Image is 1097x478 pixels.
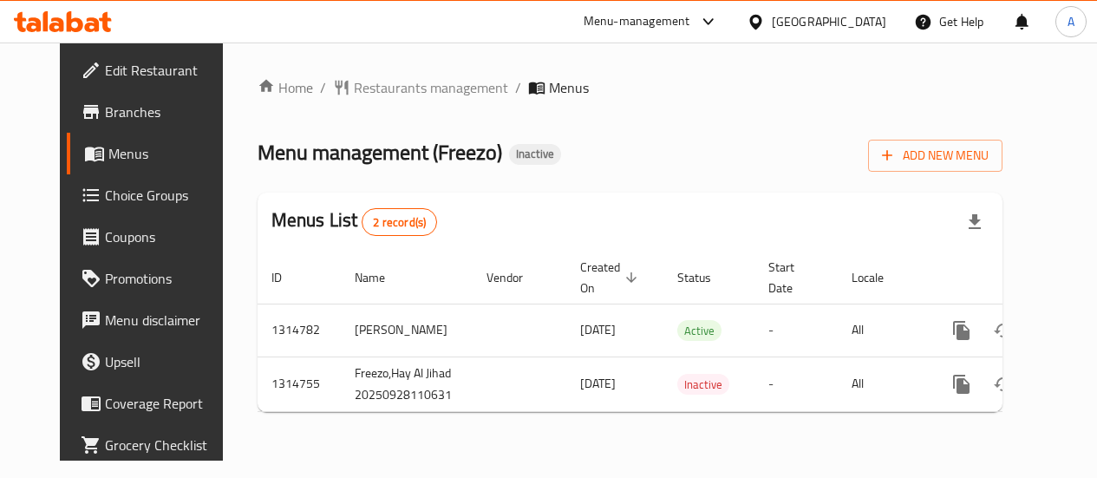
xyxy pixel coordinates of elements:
[677,375,729,395] span: Inactive
[67,216,243,258] a: Coupons
[333,77,508,98] a: Restaurants management
[67,341,243,383] a: Upsell
[486,267,545,288] span: Vendor
[67,424,243,466] a: Grocery Checklist
[677,320,722,341] div: Active
[983,363,1024,405] button: Change Status
[67,258,243,299] a: Promotions
[580,318,616,341] span: [DATE]
[882,145,989,167] span: Add New Menu
[105,185,229,206] span: Choice Groups
[983,310,1024,351] button: Change Status
[772,12,886,31] div: [GEOGRAPHIC_DATA]
[105,393,229,414] span: Coverage Report
[1068,12,1074,31] span: A
[677,321,722,341] span: Active
[258,77,313,98] a: Home
[954,201,996,243] div: Export file
[509,144,561,165] div: Inactive
[354,77,508,98] span: Restaurants management
[105,435,229,455] span: Grocery Checklist
[271,267,304,288] span: ID
[355,267,408,288] span: Name
[549,77,589,98] span: Menus
[67,383,243,424] a: Coverage Report
[868,140,1002,172] button: Add New Menu
[258,304,341,357] td: 1314782
[580,257,643,298] span: Created On
[105,101,229,122] span: Branches
[67,174,243,216] a: Choice Groups
[67,133,243,174] a: Menus
[362,214,436,231] span: 2 record(s)
[258,133,502,172] span: Menu management ( Freezo )
[677,374,729,395] div: Inactive
[754,357,838,411] td: -
[754,304,838,357] td: -
[67,91,243,133] a: Branches
[515,77,521,98] li: /
[105,60,229,81] span: Edit Restaurant
[341,304,473,357] td: [PERSON_NAME]
[258,357,341,411] td: 1314755
[105,351,229,372] span: Upsell
[509,147,561,161] span: Inactive
[320,77,326,98] li: /
[768,257,817,298] span: Start Date
[105,226,229,247] span: Coupons
[584,11,690,32] div: Menu-management
[108,143,229,164] span: Menus
[105,268,229,289] span: Promotions
[105,310,229,331] span: Menu disclaimer
[580,372,616,395] span: [DATE]
[362,208,437,236] div: Total records count
[838,357,927,411] td: All
[852,267,906,288] span: Locale
[258,77,1002,98] nav: breadcrumb
[941,363,983,405] button: more
[341,357,473,411] td: Freezo,Hay Al Jihad 20250928110631
[67,49,243,91] a: Edit Restaurant
[838,304,927,357] td: All
[67,299,243,341] a: Menu disclaimer
[941,310,983,351] button: more
[677,267,734,288] span: Status
[271,207,437,236] h2: Menus List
